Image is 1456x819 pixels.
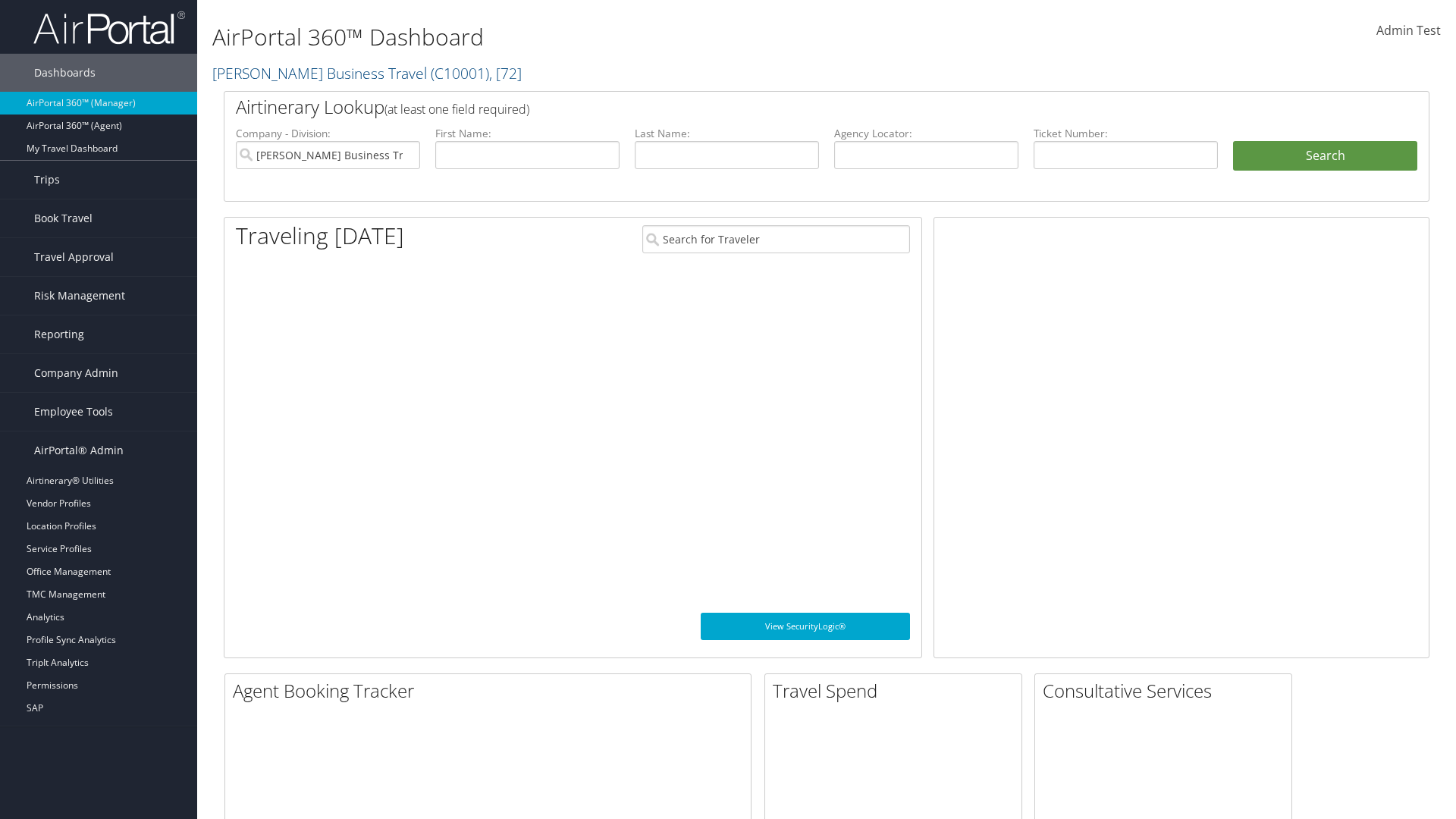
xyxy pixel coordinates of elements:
span: Employee Tools [34,393,113,431]
span: Reporting [34,315,84,353]
span: Travel Approval [34,238,114,276]
button: Search [1233,141,1417,171]
span: Book Travel [34,199,93,237]
span: Company Admin [34,354,118,392]
h1: Traveling [DATE] [236,220,404,252]
h2: Travel Spend [773,678,1021,704]
label: Agency Locator: [834,126,1018,141]
a: [PERSON_NAME] Business Travel [212,63,522,83]
label: Company - Division: [236,126,420,141]
h2: Consultative Services [1043,678,1291,704]
span: Admin Test [1376,22,1441,39]
span: (at least one field required) [384,101,529,118]
label: Last Name: [635,126,819,141]
span: Trips [34,161,60,199]
span: , [ 72 ] [489,63,522,83]
a: View SecurityLogic® [701,613,910,640]
span: AirPortal® Admin [34,431,124,469]
h1: AirPortal 360™ Dashboard [212,21,1031,53]
span: Risk Management [34,277,125,315]
label: Ticket Number: [1034,126,1218,141]
span: ( C10001 ) [431,63,489,83]
label: First Name: [435,126,620,141]
h2: Agent Booking Tracker [233,678,751,704]
a: Admin Test [1376,8,1441,55]
h2: Airtinerary Lookup [236,94,1317,120]
input: Search for Traveler [642,225,910,253]
span: Dashboards [34,54,96,92]
img: airportal-logo.png [33,10,185,45]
